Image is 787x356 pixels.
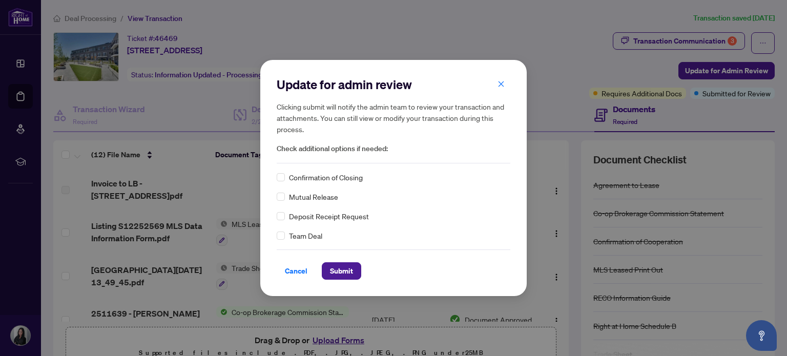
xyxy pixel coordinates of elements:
[277,101,510,135] h5: Clicking submit will notify the admin team to review your transaction and attachments. You can st...
[330,263,353,279] span: Submit
[746,320,777,351] button: Open asap
[322,262,361,280] button: Submit
[498,80,505,88] span: close
[277,143,510,155] span: Check additional options if needed:
[277,262,316,280] button: Cancel
[289,172,363,183] span: Confirmation of Closing
[289,191,338,202] span: Mutual Release
[289,230,322,241] span: Team Deal
[285,263,307,279] span: Cancel
[289,211,369,222] span: Deposit Receipt Request
[277,76,510,93] h2: Update for admin review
